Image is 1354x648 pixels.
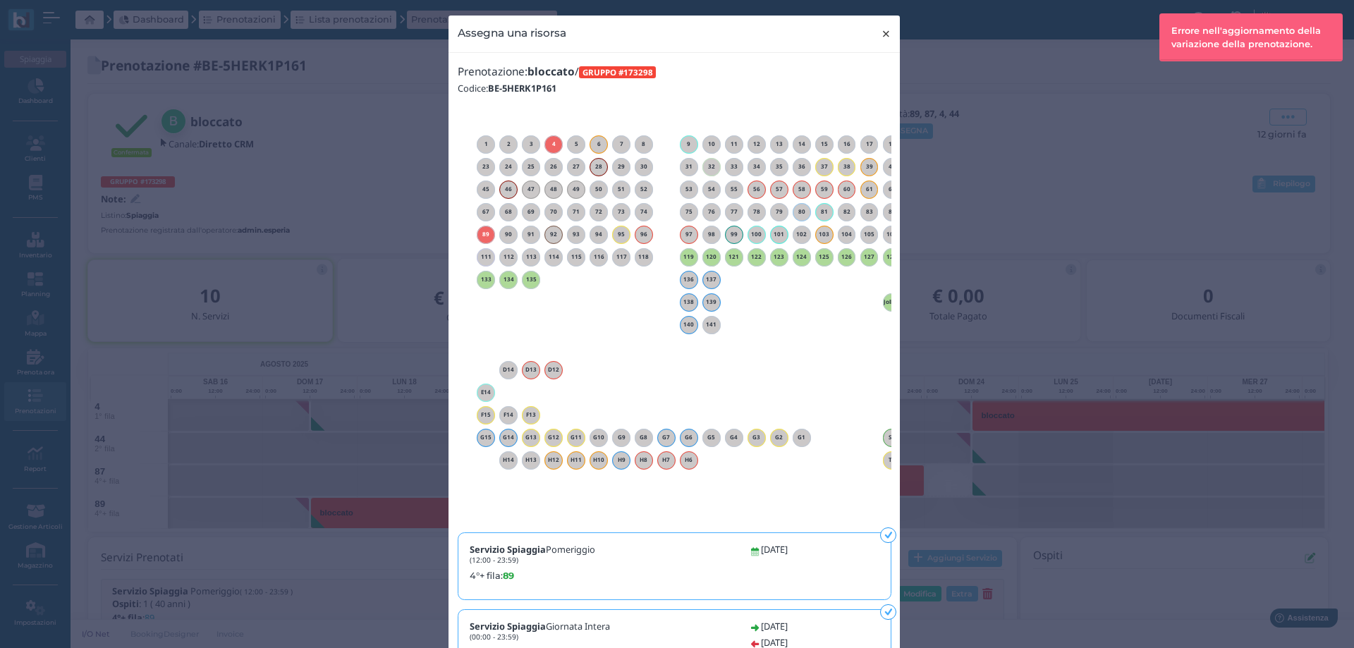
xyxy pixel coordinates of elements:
b: bloccato [527,64,575,79]
b: Servizio Spiaggia [470,620,546,632]
h6: 16 [838,141,856,147]
h6: E14 [477,389,495,396]
h6: 124 [793,254,811,260]
h6: 115 [567,254,585,260]
h5: Codice: [458,83,891,93]
h6: D13 [522,367,540,373]
h6: 39 [860,164,879,170]
h6: 73 [612,209,630,215]
h6: G3 [748,434,766,441]
h6: 98 [702,231,721,238]
h6: 3 [522,141,540,147]
span: × [881,25,891,43]
h6: 36 [793,164,811,170]
h6: 119 [680,254,698,260]
h6: 89 [477,231,495,238]
h6: 101 [770,231,788,238]
h6: 121 [725,254,743,260]
b: BE-5HERK1P161 [488,82,556,94]
h6: G14 [499,434,518,441]
h6: 51 [612,186,630,192]
h5: [DATE] [761,544,788,554]
h6: G11 [567,434,585,441]
h6: 6 [590,141,608,147]
h6: G4 [725,434,743,441]
h6: G12 [544,434,563,441]
span: Assistenza [42,11,93,22]
h6: 118 [635,254,653,260]
h6: 2 [499,141,518,147]
h6: 56 [748,186,766,192]
h6: 48 [544,186,563,192]
h6: H12 [544,457,563,463]
h6: F14 [499,412,518,418]
small: (12:00 - 23:59) [470,555,518,565]
h6: 96 [635,231,653,238]
h6: 95 [612,231,630,238]
h6: 123 [770,254,788,260]
h6: F15 [477,412,495,418]
h6: 94 [590,231,608,238]
h6: 24 [499,164,518,170]
h6: 79 [770,209,788,215]
h6: 72 [590,209,608,215]
h6: 81 [815,209,834,215]
h6: 55 [725,186,743,192]
h6: 104 [838,231,856,238]
h6: G1 [793,434,811,441]
h6: 7 [612,141,630,147]
h6: H10 [590,457,608,463]
h6: 126 [838,254,856,260]
h6: 111 [477,254,495,260]
h5: [DATE] [761,637,788,647]
h5: Giornata Intera [470,621,610,641]
h6: 90 [499,231,518,238]
h5: [DATE] [761,621,788,631]
h6: G5 [702,434,721,441]
h6: 137 [702,276,721,283]
h6: 91 [522,231,540,238]
h6: 11 [725,141,743,147]
h6: 102 [793,231,811,238]
h5: Pomeriggio [470,544,595,564]
h6: 23 [477,164,495,170]
h6: H11 [567,457,585,463]
h6: 141 [702,322,721,328]
h6: H8 [635,457,653,463]
h6: 13 [770,141,788,147]
h6: 58 [793,186,811,192]
h6: 97 [680,231,698,238]
h6: 28 [590,164,608,170]
h6: 50 [590,186,608,192]
h6: 27 [567,164,585,170]
h6: 54 [702,186,721,192]
h6: H9 [612,457,630,463]
h6: 60 [838,186,856,192]
h6: 113 [522,254,540,260]
h4: Assegna una risorsa [458,25,566,41]
h6: 103 [815,231,834,238]
h6: 35 [770,164,788,170]
h6: 17 [860,141,879,147]
h6: 138 [680,299,698,305]
h6: 116 [590,254,608,260]
h6: 49 [567,186,585,192]
h6: 135 [522,276,540,283]
h6: 45 [477,186,495,192]
h6: 100 [748,231,766,238]
h6: 133 [477,276,495,283]
small: (00:00 - 23:59) [470,632,518,642]
h6: G2 [770,434,788,441]
h6: G9 [612,434,630,441]
h6: 9 [680,141,698,147]
h6: 32 [702,164,721,170]
h6: G13 [522,434,540,441]
h6: 37 [815,164,834,170]
h6: 57 [770,186,788,192]
h6: H14 [499,457,518,463]
h6: H13 [522,457,540,463]
h6: 5 [567,141,585,147]
h6: 83 [860,209,879,215]
h6: 99 [725,231,743,238]
h6: 134 [499,276,518,283]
